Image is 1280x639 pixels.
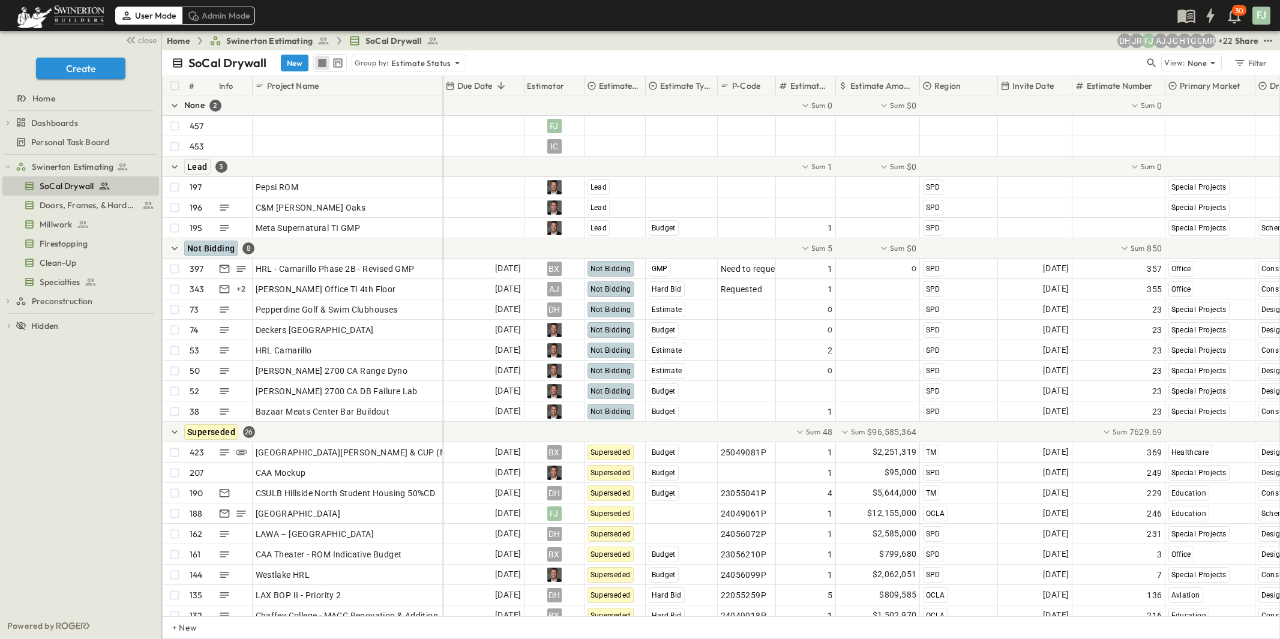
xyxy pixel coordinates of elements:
[867,506,916,520] span: $12,155,000
[40,218,72,230] span: Millwork
[36,58,125,79] button: Create
[806,427,820,437] p: Sum
[1164,56,1185,70] p: View:
[1012,80,1054,92] p: Invite Date
[547,262,562,276] div: BX
[1171,224,1227,232] span: Special Projects
[547,547,562,562] div: BX
[495,506,521,520] span: [DATE]
[926,469,940,477] span: SPD
[355,57,389,69] p: Group by:
[226,35,313,47] span: Swinerton Estimating
[190,487,203,499] p: 190
[926,265,940,273] span: SPD
[1043,445,1069,459] span: [DATE]
[219,69,233,103] div: Info
[256,202,366,214] span: C&M [PERSON_NAME] Oaks
[167,35,446,47] nav: breadcrumbs
[1233,56,1267,70] div: Filter
[1129,34,1144,48] div: Joshua Russell (joshua.russell@swinerton.com)
[31,117,78,129] span: Dashboards
[14,3,107,28] img: 6c363589ada0b36f064d841b69d3a419a338230e66bb0a533688fa5cc3e9e735.png
[779,362,833,379] div: 0
[256,508,341,520] span: [GEOGRAPHIC_DATA]
[590,305,631,314] span: Not Bidding
[184,99,205,111] p: None
[547,364,562,378] img: Profile Picture
[190,406,199,418] p: 38
[1043,384,1069,398] span: [DATE]
[721,263,783,275] span: Need to request
[547,180,562,194] img: Profile Picture
[2,216,157,233] a: Millwork
[1157,161,1162,173] span: 0
[190,508,203,520] p: 188
[873,527,917,541] span: $2,585,000
[652,489,676,497] span: Budget
[16,158,157,175] a: Swinerton Estimating
[1043,404,1069,418] span: [DATE]
[1152,324,1162,336] span: 23
[2,157,159,176] div: Swinerton Estimatingtest
[590,183,607,191] span: Lead
[315,56,329,70] button: row view
[547,486,562,500] div: DH
[547,466,562,480] img: Profile Picture
[590,346,631,355] span: Not Bidding
[1171,367,1227,375] span: Special Projects
[837,259,919,278] div: 0
[256,528,374,540] span: LAWA – [GEOGRAPHIC_DATA]
[652,469,676,477] span: Budget
[256,487,436,499] span: CSULB Hillside North Student Housing 50%CD
[590,224,607,232] span: Lead
[547,506,562,521] div: FJ
[1201,34,1216,48] div: Meghana Raj (meghana.raj@swinerton.com)
[349,35,439,47] a: SoCal Drywall
[256,283,396,295] span: [PERSON_NAME] Office TI 4th Floor
[495,262,521,275] span: [DATE]
[547,302,562,317] div: DH
[823,426,833,438] span: 48
[243,426,255,438] div: 26
[1171,448,1209,457] span: Healthcare
[1147,446,1162,458] span: 369
[721,446,767,458] span: 25049081P
[1229,55,1270,71] button: Filter
[1171,183,1227,191] span: Special Projects
[828,222,832,234] span: 1
[907,161,917,173] span: $0
[2,215,159,234] div: Millworktest
[828,467,832,479] span: 1
[1147,242,1162,254] span: 850
[652,448,676,457] span: Budget
[190,446,205,458] p: 423
[590,265,631,273] span: Not Bidding
[1152,365,1162,377] span: 23
[890,161,904,172] p: Sum
[1147,467,1162,479] span: 249
[256,365,408,377] span: [PERSON_NAME] 2700 CA Range Dyno
[190,467,204,479] p: 207
[590,509,631,518] span: Superseded
[1171,285,1191,293] span: Office
[779,322,833,338] div: 0
[495,404,521,418] span: [DATE]
[1087,80,1153,92] p: Estimate Number
[190,202,203,214] p: 196
[188,55,266,71] p: SoCal Drywall
[1171,407,1227,416] span: Special Projects
[1043,466,1069,479] span: [DATE]
[1171,469,1227,477] span: Special Projects
[2,253,159,272] div: Clean-Uptest
[1043,323,1069,337] span: [DATE]
[926,305,940,314] span: SPD
[457,80,492,92] p: Due Date
[16,115,157,131] a: Dashboards
[1043,486,1069,500] span: [DATE]
[873,445,917,459] span: $2,251,319
[1043,506,1069,520] span: [DATE]
[926,530,940,538] span: SPD
[721,508,767,520] span: 24049061P
[907,100,917,112] span: $0
[189,69,194,103] div: #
